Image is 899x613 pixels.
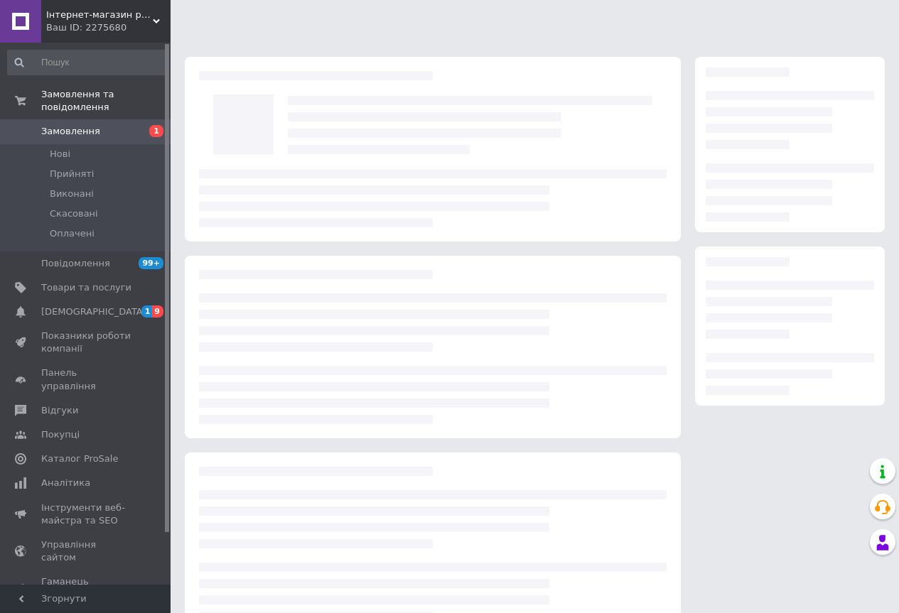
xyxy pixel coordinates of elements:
span: Товари та послуги [41,281,131,294]
span: Аналітика [41,477,90,489]
span: 1 [149,125,163,137]
span: Прийняті [50,168,94,180]
span: Інструменти веб-майстра та SEO [41,501,131,527]
span: Повідомлення [41,257,110,270]
span: Оплачені [50,227,95,240]
span: 1 [141,305,153,318]
span: Управління сайтом [41,538,131,564]
span: Панель управління [41,367,131,392]
div: Ваш ID: 2275680 [46,21,171,34]
span: Показники роботи компанії [41,330,131,355]
span: 99+ [139,257,163,269]
span: Виконані [50,188,94,200]
span: 9 [152,305,163,318]
span: Інтернет-магазин радиокомпонентов "СІРІУС" [46,9,153,21]
span: Нові [50,148,70,161]
input: Пошук [7,50,168,75]
span: Замовлення та повідомлення [41,88,171,114]
span: Скасовані [50,207,98,220]
span: Замовлення [41,125,100,138]
span: Гаманець компанії [41,575,131,601]
span: Покупці [41,428,80,441]
span: [DEMOGRAPHIC_DATA] [41,305,146,318]
span: Каталог ProSale [41,452,118,465]
span: Відгуки [41,404,78,417]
